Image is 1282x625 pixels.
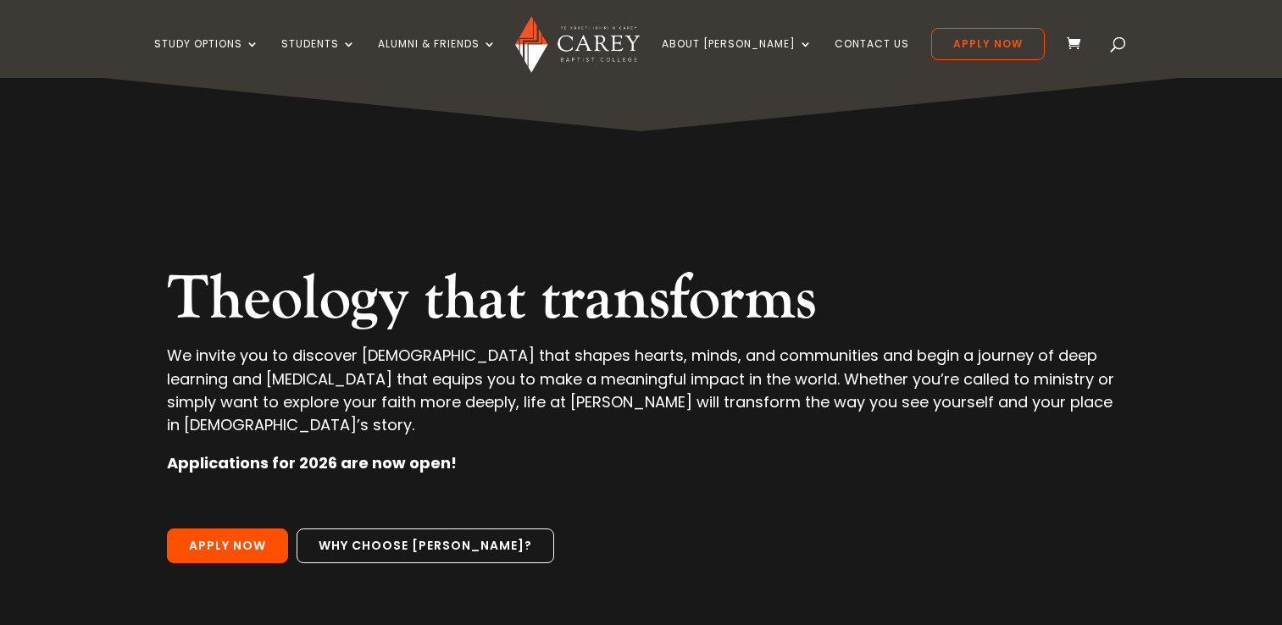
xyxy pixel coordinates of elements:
a: Contact Us [835,38,909,78]
a: Students [281,38,356,78]
img: Carey Baptist College [515,16,640,73]
a: About [PERSON_NAME] [662,38,813,78]
a: Why choose [PERSON_NAME]? [297,528,554,564]
a: Alumni & Friends [378,38,497,78]
a: Study Options [154,38,259,78]
p: We invite you to discover [DEMOGRAPHIC_DATA] that shapes hearts, minds, and communities and begin... [167,344,1114,451]
h2: Theology that transforms [167,263,1114,344]
a: Apply Now [167,528,288,564]
a: Apply Now [931,28,1045,60]
strong: Applications for 2026 are now open! [167,452,457,473]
